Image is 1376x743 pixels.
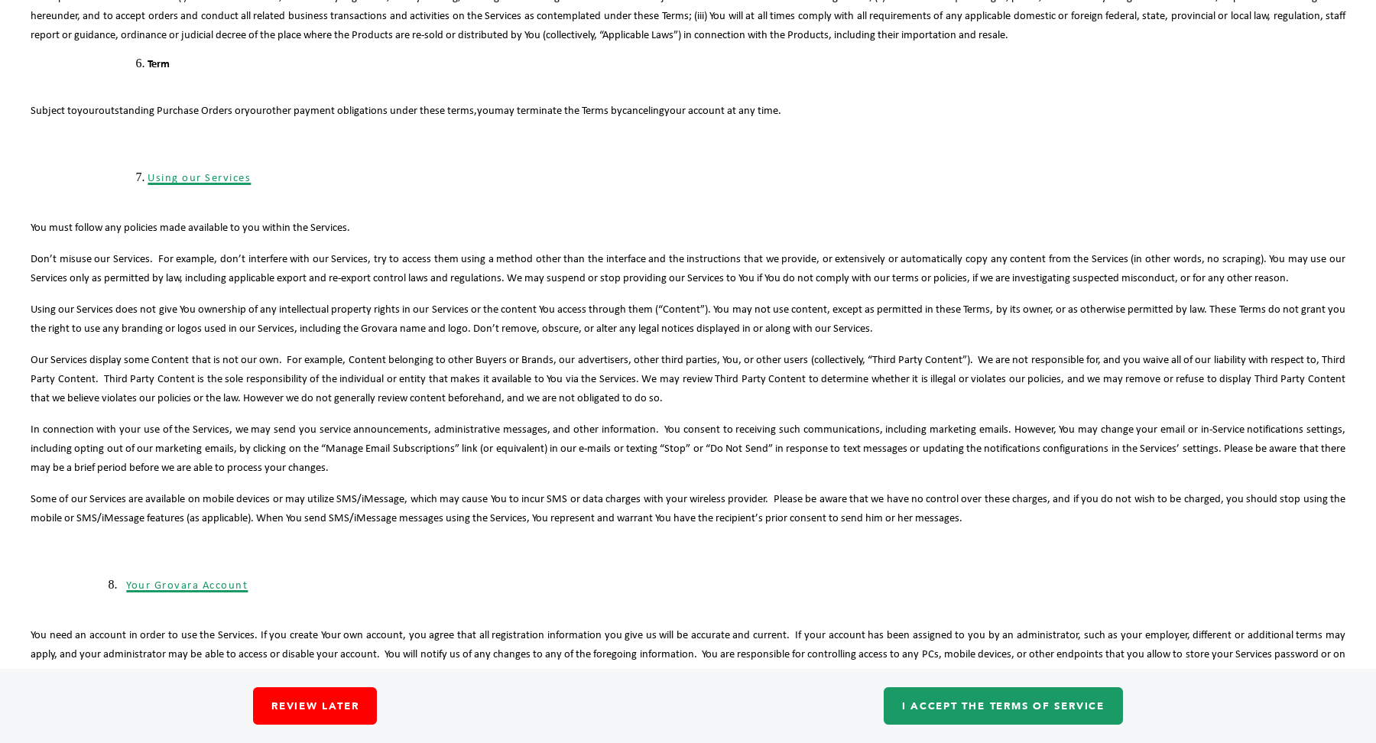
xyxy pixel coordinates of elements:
[266,105,477,117] span: other payment obligations under these terms,
[31,494,1345,524] span: Some of our Services are available on mobile devices or may utilize SMS/iMessage, which may cause...
[31,304,1345,335] span: Using our Services does not give You ownership of any intellectual property rights in our Service...
[245,105,266,117] span: your
[99,105,245,117] span: outstanding Purchase Orders or
[31,222,350,234] span: You must follow any policies made available to you within the Services.
[253,687,377,725] a: Review Later
[148,59,170,70] span: Term
[622,105,664,117] span: canceling
[477,105,495,117] span: you
[31,630,1345,699] span: You need an account in order to use the Services. If you create Your own account, you agree that ...
[31,424,1345,455] span: In connection with your use of the Services, we may send you service announcements, administrativ...
[31,254,1345,284] span: Don’t misuse our Services. For example, don’t interfere with our Services, try to access them usi...
[31,355,1345,404] span: Our Services display some Content that is not our own. For example, Content belonging to other Bu...
[77,105,99,117] span: your
[884,687,1123,725] a: I accept the Terms of Service
[664,105,781,117] span: your account at any time.
[148,173,251,184] span: Using our Services
[126,580,248,592] span: Your Grovara Account
[495,105,622,117] span: may terminate the Terms by
[31,105,77,117] span: Subject to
